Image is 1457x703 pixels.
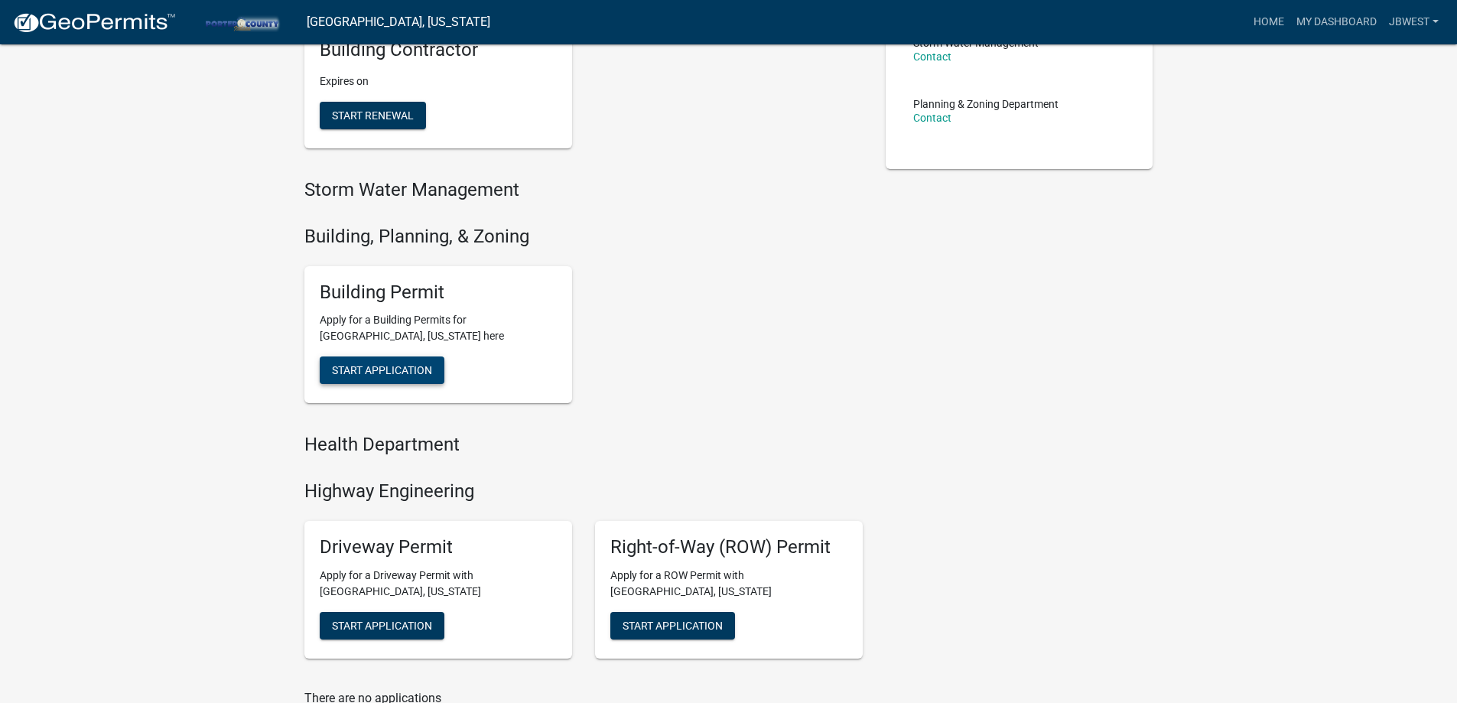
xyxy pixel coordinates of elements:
a: jbwest [1383,8,1445,37]
a: My Dashboard [1290,8,1383,37]
p: Apply for a Driveway Permit with [GEOGRAPHIC_DATA], [US_STATE] [320,568,557,600]
p: Storm Water Management [913,37,1039,48]
p: Apply for a Building Permits for [GEOGRAPHIC_DATA], [US_STATE] here [320,312,557,344]
button: Start Application [610,612,735,640]
span: Start Application [332,619,432,631]
h4: Health Department [304,434,863,456]
h5: Right-of-Way (ROW) Permit [610,536,847,558]
a: Contact [913,112,951,124]
span: Start Application [623,619,723,631]
span: Start Application [332,364,432,376]
a: Contact [913,50,951,63]
a: [GEOGRAPHIC_DATA], [US_STATE] [307,9,490,35]
h5: Driveway Permit [320,536,557,558]
h4: Storm Water Management [304,179,863,201]
button: Start Renewal [320,102,426,129]
a: Home [1247,8,1290,37]
button: Start Application [320,356,444,384]
h4: Highway Engineering [304,480,863,503]
h4: Building, Planning, & Zoning [304,226,863,248]
button: Start Application [320,612,444,640]
span: Start Renewal [332,109,414,122]
p: Expires on [320,73,557,90]
p: Apply for a ROW Permit with [GEOGRAPHIC_DATA], [US_STATE] [610,568,847,600]
h5: Building Permit [320,282,557,304]
img: Porter County, Indiana [188,11,294,32]
p: Planning & Zoning Department [913,99,1059,109]
h5: Building Contractor [320,39,557,61]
